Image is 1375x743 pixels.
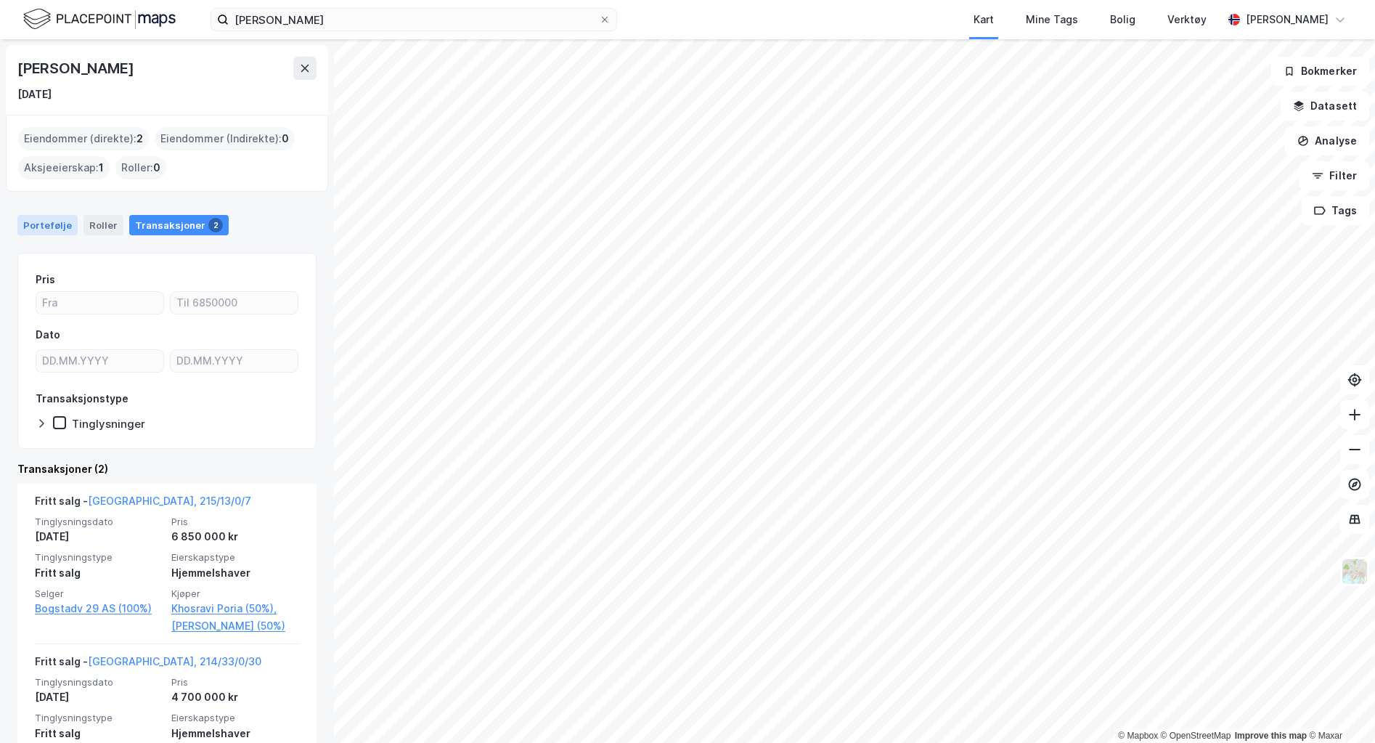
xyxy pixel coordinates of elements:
a: Khosravi Poria (50%), [171,600,299,617]
div: Tinglysninger [72,417,145,431]
img: logo.f888ab2527a4732fd821a326f86c7f29.svg [23,7,176,32]
span: Tinglysningsdato [35,516,163,528]
a: [GEOGRAPHIC_DATA], 214/33/0/30 [88,655,261,667]
span: Eierskapstype [171,551,299,564]
div: Transaksjoner [129,215,229,235]
div: Mine Tags [1026,11,1078,28]
a: OpenStreetMap [1161,731,1231,741]
input: Til 6850000 [171,292,298,314]
button: Datasett [1281,92,1369,121]
div: Dato [36,326,60,344]
div: Portefølje [17,215,78,235]
span: 0 [282,130,289,147]
div: [PERSON_NAME] [1246,11,1329,28]
div: Roller : [115,156,166,179]
div: 2 [208,218,223,232]
div: Transaksjoner (2) [17,460,317,478]
div: Fritt salg [35,564,163,582]
input: DD.MM.YYYY [36,350,163,372]
div: [PERSON_NAME] [17,57,136,80]
div: [DATE] [35,528,163,545]
iframe: Chat Widget [1302,673,1375,743]
img: Z [1341,558,1368,585]
span: Tinglysningsdato [35,676,163,689]
span: Tinglysningstype [35,551,163,564]
span: 0 [153,159,160,176]
div: 4 700 000 kr [171,689,299,706]
span: Tinglysningstype [35,712,163,724]
div: [DATE] [35,689,163,706]
span: 1 [99,159,104,176]
a: Improve this map [1235,731,1307,741]
div: Fritt salg - [35,653,261,676]
div: Eiendommer (direkte) : [18,127,149,150]
button: Analyse [1285,126,1369,155]
div: Kart [974,11,994,28]
span: Pris [171,676,299,689]
span: Kjøper [171,588,299,600]
div: Roller [83,215,123,235]
span: Pris [171,516,299,528]
div: Hjemmelshaver [171,564,299,582]
div: Aksjeeierskap : [18,156,110,179]
div: Transaksjonstype [36,390,128,407]
input: Fra [36,292,163,314]
input: DD.MM.YYYY [171,350,298,372]
div: Verktøy [1167,11,1207,28]
a: [PERSON_NAME] (50%) [171,617,299,635]
div: Bolig [1110,11,1135,28]
button: Tags [1302,196,1369,225]
span: Selger [35,588,163,600]
div: Eiendommer (Indirekte) : [155,127,295,150]
span: Eierskapstype [171,712,299,724]
a: [GEOGRAPHIC_DATA], 215/13/0/7 [88,495,251,507]
a: Bogstadv 29 AS (100%) [35,600,163,617]
div: Pris [36,271,55,288]
div: 6 850 000 kr [171,528,299,545]
input: Søk på adresse, matrikkel, gårdeiere, leietakere eller personer [229,9,599,31]
div: Kontrollprogram for chat [1302,673,1375,743]
div: Fritt salg - [35,492,251,516]
button: Filter [1299,161,1369,190]
div: Hjemmelshaver [171,725,299,742]
span: 2 [136,130,143,147]
button: Bokmerker [1271,57,1369,86]
div: Fritt salg [35,725,163,742]
a: Mapbox [1118,731,1158,741]
div: [DATE] [17,86,52,103]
